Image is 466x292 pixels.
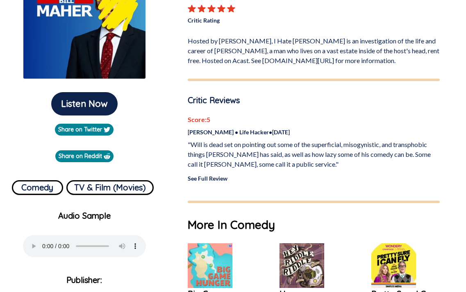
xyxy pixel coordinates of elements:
img: Hey Riddle Riddle [280,243,324,288]
a: Share on Reddit [55,150,114,162]
h1: More In Comedy [188,216,440,233]
a: TV & Film (Movies) [66,177,154,195]
p: Hosted by [PERSON_NAME], I Hate [PERSON_NAME] is an investigation of the life and career of [PERS... [188,33,440,66]
button: Listen Now [51,92,118,115]
button: Comedy [12,180,63,195]
audio: Your browser does not support the audio element [23,235,146,257]
a: See Full Review [188,175,227,182]
p: Audio Sample [7,210,162,222]
a: Share on Twitter [55,124,114,136]
img: Pretty Sure I Can Fly with Johnny Knoxville & Elna Baker [371,243,416,288]
button: TV & Film (Movies) [66,180,154,195]
p: Critic Rating [188,13,314,25]
a: Comedy [12,177,63,195]
p: Critic Reviews [188,94,440,106]
p: Score: 5 [188,115,440,124]
p: [PERSON_NAME] • Life Hacker • [DATE] [188,128,440,136]
p: "Will is dead set on pointing out some of the superficial, misogynistic, and transphobic things [... [188,140,440,169]
img: Big Game Hunger [188,243,232,288]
